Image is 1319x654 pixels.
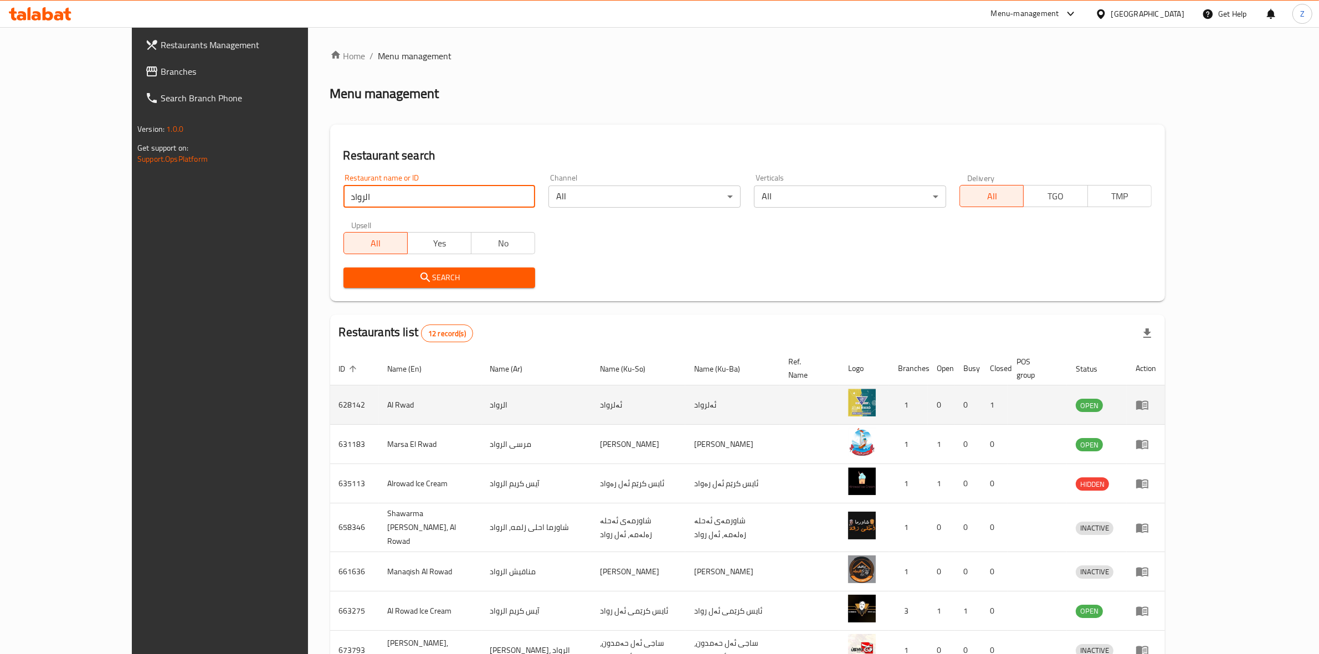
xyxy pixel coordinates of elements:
[889,352,928,385] th: Branches
[481,385,591,425] td: الرواد
[339,324,473,342] h2: Restaurants list
[379,425,481,464] td: Marsa El Rwad
[379,464,481,503] td: Alrowad Ice Cream
[330,552,379,591] td: 661636
[1111,8,1184,20] div: [GEOGRAPHIC_DATA]
[848,389,876,416] img: Al Rwad
[379,385,481,425] td: Al Rwad
[352,271,527,285] span: Search
[981,503,1008,552] td: 0
[1136,437,1156,451] div: Menu
[421,325,473,342] div: Total records count
[1076,362,1112,375] span: Status
[1076,478,1109,491] span: HIDDEN
[330,49,1165,63] nav: breadcrumb
[848,467,876,495] img: Alrowad Ice Cream
[1136,521,1156,534] div: Menu
[422,328,473,339] span: 12 record(s)
[379,552,481,591] td: Manaqish Al Rowad
[351,221,372,229] label: Upsell
[991,7,1059,20] div: Menu-management
[964,188,1019,204] span: All
[848,555,876,583] img: Manaqish Al Rowad
[981,352,1008,385] th: Closed
[889,385,928,425] td: 1
[839,352,889,385] th: Logo
[476,235,531,251] span: No
[1076,477,1109,491] div: HIDDEN
[137,152,208,166] a: Support.OpsPlatform
[161,65,343,78] span: Branches
[388,362,437,375] span: Name (En)
[591,591,685,631] td: ئایس کرێمی ئەل رواد
[591,385,685,425] td: ئەلرواد
[981,385,1008,425] td: 1
[490,362,537,375] span: Name (Ar)
[954,352,981,385] th: Busy
[928,352,954,385] th: Open
[1076,565,1113,578] span: INACTIVE
[685,385,779,425] td: ئەلرواد
[137,141,188,155] span: Get support on:
[889,503,928,552] td: 1
[954,425,981,464] td: 0
[600,362,660,375] span: Name (Ku-So)
[694,362,755,375] span: Name (Ku-Ba)
[339,362,360,375] span: ID
[378,49,452,63] span: Menu management
[548,186,741,208] div: All
[1076,438,1103,451] div: OPEN
[481,425,591,464] td: مرسى الرواد
[481,503,591,552] td: شاورما احلى زلمه, الرواد
[330,591,379,631] td: 663275
[1087,185,1152,207] button: TMP
[1092,188,1147,204] span: TMP
[685,464,779,503] td: ئایس کرێم ئەل رەواد
[1017,355,1054,382] span: POS group
[343,147,1152,164] h2: Restaurant search
[848,428,876,456] img: Marsa El Rwad
[481,552,591,591] td: مناقيش الرواد
[471,232,535,254] button: No
[330,385,379,425] td: 628142
[1023,185,1087,207] button: TGO
[981,552,1008,591] td: 0
[1300,8,1305,20] span: Z
[330,85,439,102] h2: Menu management
[889,591,928,631] td: 3
[591,503,685,552] td: شاورمەی ئەحلە زەلەمە، ئەل رواد
[928,464,954,503] td: 1
[1136,398,1156,411] div: Menu
[136,32,352,58] a: Restaurants Management
[685,591,779,631] td: ئایس کرێمی ئەل رواد
[928,425,954,464] td: 1
[481,464,591,503] td: آيس كريم الرواد
[591,552,685,591] td: [PERSON_NAME]
[954,503,981,552] td: 0
[1134,320,1161,347] div: Export file
[166,122,183,136] span: 1.0.0
[343,267,536,288] button: Search
[928,552,954,591] td: 0
[1136,604,1156,617] div: Menu
[959,185,1024,207] button: All
[343,232,408,254] button: All
[330,425,379,464] td: 631183
[1076,399,1103,412] span: OPEN
[1076,522,1113,535] div: INACTIVE
[928,503,954,552] td: 0
[954,385,981,425] td: 0
[161,91,343,105] span: Search Branch Phone
[137,122,165,136] span: Version:
[591,464,685,503] td: ئایس کرێم ئەل رەواد
[848,512,876,539] img: Shawarma Ahla Zalama, Al Rowad
[685,503,779,552] td: شاورمەی ئەحلە زەلەمە، ئەل رواد
[481,591,591,631] td: آيس كريم الرواد
[412,235,467,251] span: Yes
[1076,439,1103,451] span: OPEN
[379,503,481,552] td: Shawarma [PERSON_NAME], Al Rowad
[330,503,379,552] td: 658346
[136,85,352,111] a: Search Branch Phone
[788,355,826,382] span: Ref. Name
